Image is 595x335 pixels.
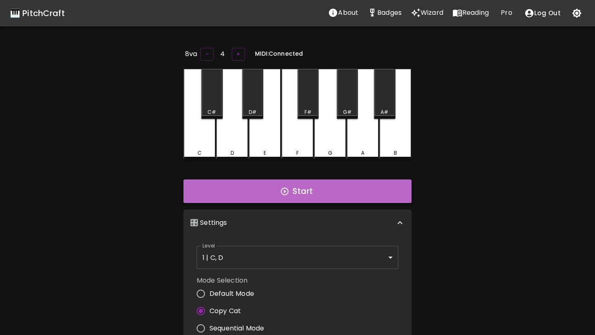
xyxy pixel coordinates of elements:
[202,242,215,249] label: Level
[448,5,493,22] a: Reading
[255,50,303,59] h6: MIDI: Connected
[377,8,402,18] p: Badges
[324,5,363,22] a: About
[363,5,406,21] button: Stats
[198,149,202,157] div: C
[493,5,520,21] button: Pro
[185,48,197,60] h6: 8va
[305,109,312,116] div: F#
[231,149,234,157] div: D
[421,8,443,18] p: Wizard
[406,5,448,21] button: Wizard
[200,48,214,61] button: –
[381,109,388,116] div: A#
[338,8,358,18] p: About
[363,5,406,22] a: Stats
[406,5,448,22] a: Wizard
[209,323,264,333] span: Sequential Mode
[209,306,241,316] span: Copy Cat
[209,289,254,299] span: Default Mode
[207,109,216,116] div: C#
[197,276,271,285] label: Mode Selection
[220,48,225,60] h6: 4
[249,109,257,116] div: D#
[232,48,245,61] button: +
[183,210,412,236] div: 🎛️ Settings
[183,179,412,203] button: Start
[462,8,489,18] p: Reading
[448,5,493,21] button: Reading
[328,149,332,157] div: G
[296,149,299,157] div: F
[501,8,512,18] p: Pro
[190,218,227,228] p: 🎛️ Settings
[343,109,352,116] div: G#
[264,149,266,157] div: E
[324,5,363,21] button: About
[197,246,398,269] div: 1 | C, D
[361,149,364,157] div: A
[10,7,65,20] a: 🎹 PitchCraft
[493,5,520,22] a: Pro
[520,5,565,22] button: account of current user
[394,149,397,157] div: B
